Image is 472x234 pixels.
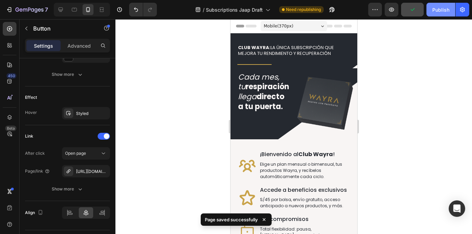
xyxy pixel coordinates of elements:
[203,6,204,13] span: /
[426,3,455,16] button: Publish
[34,42,53,49] p: Settings
[25,109,37,116] div: Hover
[206,6,263,13] span: Subscriptions Jaap Draft
[286,7,321,13] span: Need republishing
[25,133,33,139] div: Link
[76,168,108,175] div: [URL][DOMAIN_NAME]
[65,151,86,156] span: Open page
[25,68,110,81] button: Show more
[432,6,449,13] div: Publish
[76,110,108,117] div: Styled
[62,147,110,160] button: Open page
[52,186,84,192] div: Show more
[3,3,51,16] button: 7
[25,168,50,174] div: Page/link
[205,216,258,223] p: Page saved successfully
[231,19,357,234] iframe: Design area
[45,5,48,14] p: 7
[52,71,84,78] div: Show more
[449,200,465,217] div: Open Intercom Messenger
[5,126,16,131] div: Beta
[25,183,110,195] button: Show more
[33,24,91,33] p: Button
[29,207,114,225] p: Total flexibilidad: pausa, [MEDICAL_DATA], o cancela tu subscripción cuando desees.
[67,42,91,49] p: Advanced
[129,3,157,16] div: Undo/Redo
[25,150,45,156] div: After click
[25,94,37,101] div: Effect
[25,208,45,218] div: Align
[7,73,16,79] div: 450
